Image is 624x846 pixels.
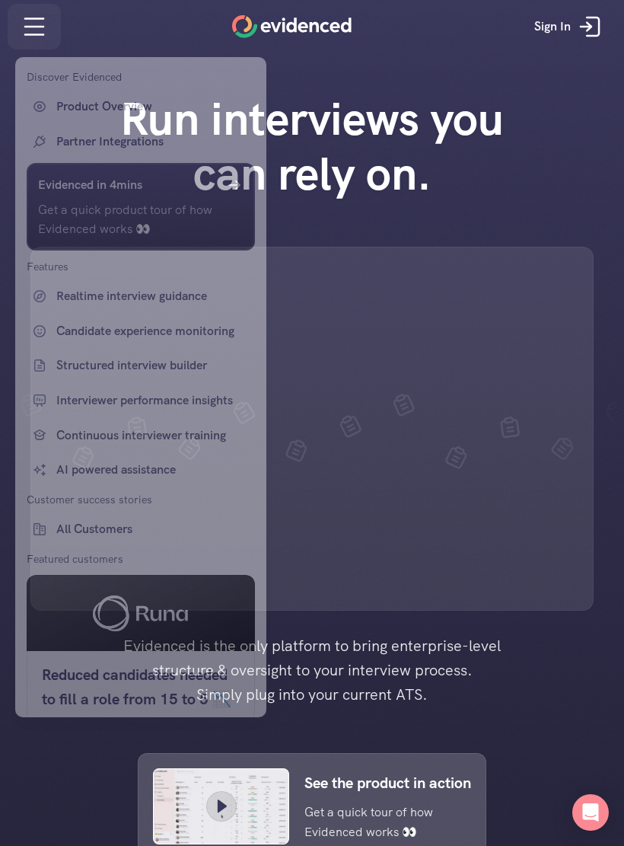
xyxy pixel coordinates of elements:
[56,519,251,539] p: All Customers
[27,551,123,567] p: Featured customers
[27,422,255,449] a: Continuous interviewer training
[27,258,68,275] p: Features
[56,356,251,375] p: Structured interview builder
[27,163,255,251] a: Evidenced in 4minsGet a quick product tour of how Evidenced works 👀
[27,575,255,723] a: Reduced candidates needed to fill a role from 15 to 5 📉
[56,321,251,341] p: Candidate experience monitoring
[27,128,255,155] a: Partner Integrations
[56,286,251,306] p: Realtime interview guidance
[56,460,251,480] p: AI powered assistance
[38,175,142,195] h6: Evidenced in 4mins
[56,391,251,410] p: Interviewer performance insights
[27,387,255,414] a: Interviewer performance insights
[56,97,251,117] p: Product Overview
[572,794,609,831] div: Open Intercom Messenger
[27,69,122,85] p: Discover Evidenced
[27,283,255,310] a: Realtime interview guidance
[27,93,255,120] a: Product Overview
[56,426,251,445] p: Continuous interviewer training
[27,491,152,508] p: Customer success stories
[27,318,255,345] a: Candidate experience monitoring
[38,200,244,239] p: Get a quick product tour of how Evidenced works 👀
[27,352,255,379] a: Structured interview builder
[56,132,251,152] p: Partner Integrations
[42,662,240,711] h5: Reduced candidates needed to fill a role from 15 to 5 📉
[27,516,255,543] a: All Customers
[27,456,255,484] a: AI powered assistance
